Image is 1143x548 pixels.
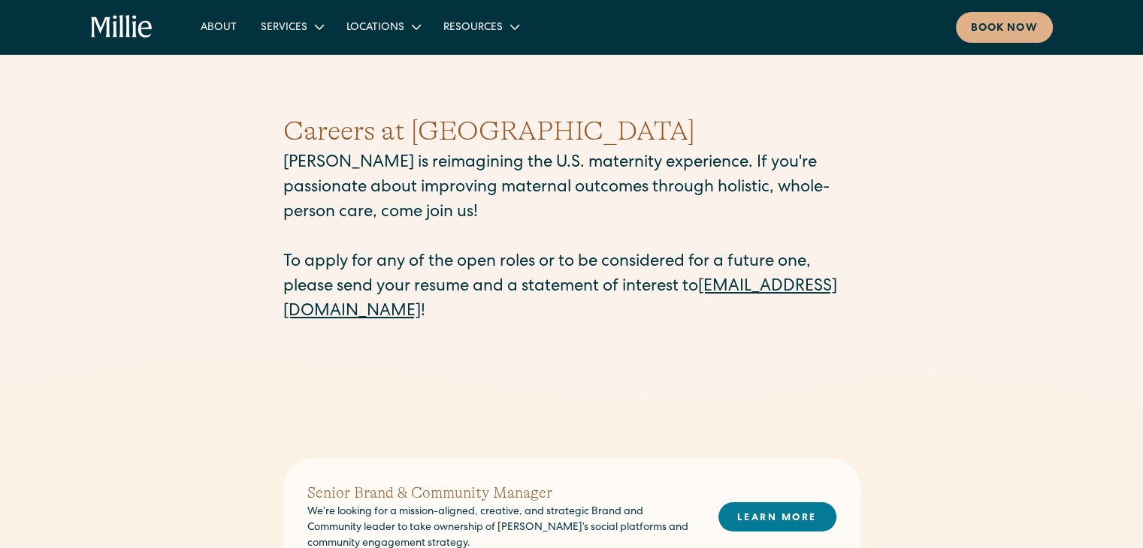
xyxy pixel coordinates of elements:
[261,20,307,36] div: Services
[431,14,530,39] div: Resources
[283,152,860,325] p: [PERSON_NAME] is reimagining the U.S. maternity experience. If you're passionate about improving ...
[249,14,334,39] div: Services
[443,20,503,36] div: Resources
[334,14,431,39] div: Locations
[91,15,153,39] a: home
[283,111,860,152] h1: Careers at [GEOGRAPHIC_DATA]
[971,21,1038,37] div: Book now
[307,482,694,504] h2: Senior Brand & Community Manager
[189,14,249,39] a: About
[956,12,1053,43] a: Book now
[346,20,404,36] div: Locations
[718,502,836,531] a: LEARN MORE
